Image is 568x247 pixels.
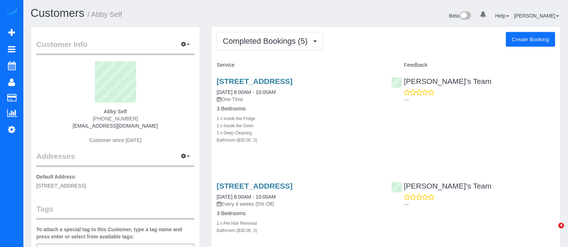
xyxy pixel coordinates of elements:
legend: Tags [36,204,194,220]
p: --- [404,201,555,208]
h4: Service [217,62,380,68]
span: Completed Bookings (5) [223,37,311,46]
small: 1 x Pet Hair Removal [217,221,257,226]
a: [EMAIL_ADDRESS][DOMAIN_NAME] [73,123,158,129]
small: Bathroom ($30.00, 3) [217,228,257,233]
a: [PERSON_NAME]'s Team [391,77,491,85]
a: [DATE] 8:00AM - 10:00AM [217,194,276,200]
img: Automaid Logo [4,7,19,17]
small: 1 x Inside the Fridge [217,116,255,121]
small: Bathroom ($30.00, 3) [217,138,257,143]
button: Completed Bookings (5) [217,32,323,50]
img: New interface [459,11,471,21]
a: Help [495,13,509,19]
legend: Customer Info [36,39,194,55]
small: 1 x Inside the Oven [217,123,253,128]
p: One Time [217,96,380,103]
span: 4 [558,223,564,228]
h4: 3 Bedrooms [217,106,380,112]
a: [STREET_ADDRESS] [217,182,292,190]
h4: 3 Bedrooms [217,210,380,217]
a: [PERSON_NAME] [514,13,559,19]
a: Customers [31,7,84,19]
h4: Feedback [391,62,555,68]
label: Default Address: [36,173,77,180]
small: / Abby Self [88,10,122,18]
small: 1 x Deep Cleaning [217,130,252,136]
a: [PERSON_NAME]'s Team [391,182,491,190]
p: Every 4 weeks (5% Off) [217,200,380,208]
label: To attach a special tag to this Customer, type a tag name and press enter or select from availabl... [36,226,194,240]
iframe: Intercom live chat [544,223,561,240]
a: [DATE] 8:00AM - 10:00AM [217,89,276,95]
span: [STREET_ADDRESS] [36,183,86,189]
span: Customer since [DATE] [89,137,141,143]
span: [PHONE_NUMBER] [93,116,138,122]
a: [STREET_ADDRESS] [217,77,292,85]
strong: Abby Self [104,109,127,114]
button: Create Booking [506,32,555,47]
p: --- [404,96,555,103]
a: Beta [449,13,471,19]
